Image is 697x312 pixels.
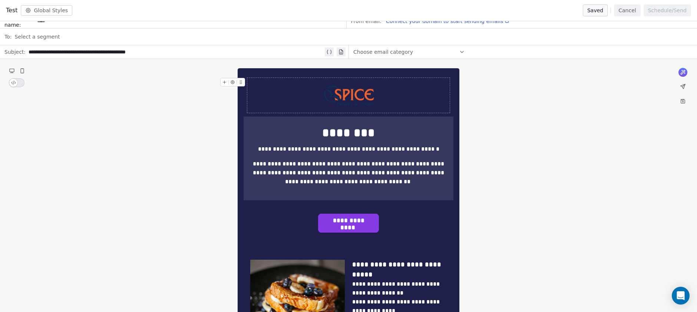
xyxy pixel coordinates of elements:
button: Schedule/Send [644,4,691,16]
span: Subject: [4,48,26,58]
span: Choose email category [353,48,413,56]
span: To: [4,33,11,40]
button: Global Styles [21,5,73,16]
button: Saved [583,4,608,16]
div: Open Intercom Messenger [672,287,690,305]
span: From email: [351,17,381,25]
button: Cancel [614,4,640,16]
a: Connect your domain to start sending emails [383,17,510,26]
span: Connect your domain to start sending emails [386,18,503,24]
span: Test [6,6,18,15]
span: From name: [4,14,34,29]
span: Select a segment [14,33,60,40]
